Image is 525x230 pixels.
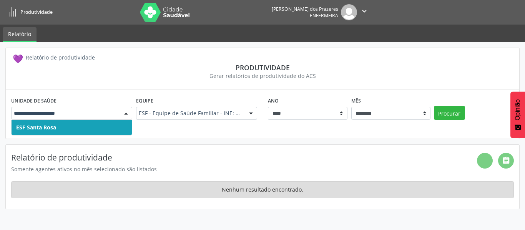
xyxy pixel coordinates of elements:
font: Relatório [8,30,31,38]
font: Opinião [514,99,521,121]
button:  [357,4,372,20]
font:  [360,7,369,15]
font: Ano [268,98,279,104]
font: [PERSON_NAME] dos Prazeres [272,6,338,12]
font: Produtividade [20,9,53,15]
font: Relatório de produtividade [26,54,95,61]
font: Produtividade [236,63,290,72]
font: Somente agentes ativos no mês selecionado são listados [11,165,157,173]
font: Nenhum resultado encontrado. [222,186,303,193]
a: 💜 Relatório de produtividade [11,52,96,63]
font: Mês [351,98,361,104]
font: Relatório de produtividade [11,152,112,163]
font: Procurar [438,110,460,117]
button: Procurar [434,106,465,120]
font: aplicativos [372,8,520,21]
img: imagem [341,4,357,20]
font: Unidade de saúde [11,98,56,104]
font: Gerar relatórios de produtividade do ACS [209,72,316,79]
font: Equipe [136,98,153,104]
button: aplicativos [372,3,520,22]
font: Enfermeira [310,12,338,19]
font: 💜 [13,53,23,62]
a: Relatório [3,27,37,42]
font: ESF - Equipe de Saúde Familiar - INE: 0000143898 [139,109,266,117]
a: Produtividade [5,6,53,18]
button: Feedback - Mostrar pesquisa [510,92,525,138]
font: ESF Santa Rosa [16,124,56,131]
